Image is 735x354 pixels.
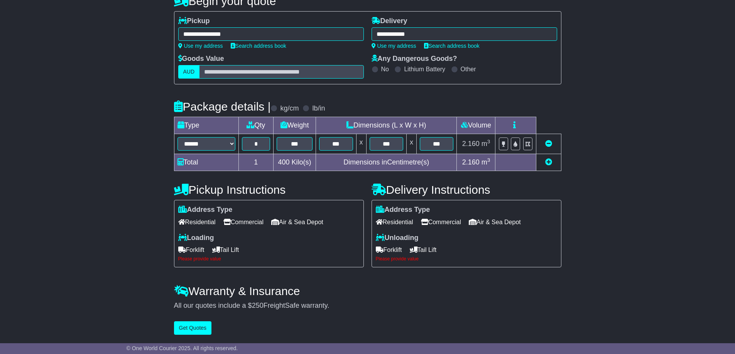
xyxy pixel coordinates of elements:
label: Address Type [178,206,233,214]
span: Residential [376,216,413,228]
label: kg/cm [280,104,299,113]
label: Goods Value [178,55,224,63]
td: x [406,134,416,154]
span: Residential [178,216,216,228]
a: Remove this item [545,140,552,148]
label: Address Type [376,206,430,214]
span: Commercial [223,216,264,228]
label: No [381,65,389,73]
td: Weight [274,117,316,134]
span: 400 [278,158,290,166]
span: Tail Lift [212,244,239,256]
span: Commercial [421,216,461,228]
div: Please provide value [376,256,557,262]
span: © One World Courier 2025. All rights reserved. [127,345,238,351]
td: Total [174,154,238,171]
td: x [356,134,366,154]
span: Air & Sea Depot [271,216,323,228]
h4: Delivery Instructions [372,183,561,196]
td: Qty [238,117,274,134]
div: Please provide value [178,256,360,262]
td: Dimensions in Centimetre(s) [316,154,457,171]
span: 2.160 [462,140,480,148]
span: Forklift [178,244,204,256]
h4: Package details | [174,100,271,113]
sup: 3 [487,139,490,144]
a: Search address book [231,43,286,49]
label: Delivery [372,17,407,25]
label: Loading [178,234,214,242]
a: Search address book [424,43,480,49]
label: lb/in [312,104,325,113]
label: Unloading [376,234,419,242]
button: Get Quotes [174,321,212,335]
span: Air & Sea Depot [469,216,521,228]
td: Volume [457,117,495,134]
label: Any Dangerous Goods? [372,55,457,63]
td: Type [174,117,238,134]
span: Tail Lift [410,244,437,256]
div: All our quotes include a $ FreightSafe warranty. [174,302,561,310]
span: 250 [252,302,264,309]
span: Forklift [376,244,402,256]
label: Pickup [178,17,210,25]
a: Use my address [178,43,223,49]
sup: 3 [487,157,490,163]
a: Use my address [372,43,416,49]
td: Kilo(s) [274,154,316,171]
label: AUD [178,65,200,79]
span: 2.160 [462,158,480,166]
span: m [482,140,490,148]
span: m [482,158,490,166]
a: Add new item [545,158,552,166]
td: Dimensions (L x W x H) [316,117,457,134]
h4: Warranty & Insurance [174,285,561,297]
h4: Pickup Instructions [174,183,364,196]
label: Other [461,65,476,73]
label: Lithium Battery [404,65,445,73]
td: 1 [238,154,274,171]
